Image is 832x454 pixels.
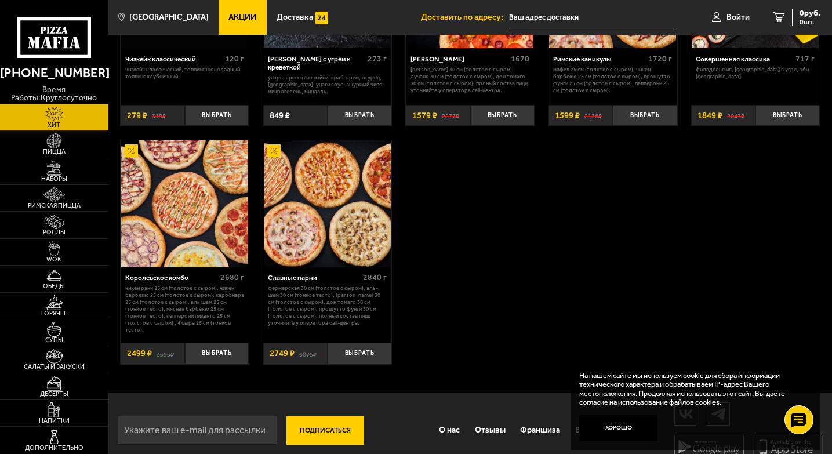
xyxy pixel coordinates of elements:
[696,66,815,80] p: Филадельфия, [GEOGRAPHIC_DATA] в угре, Эби [GEOGRAPHIC_DATA].
[125,55,222,63] div: Чизкейк классический
[579,415,657,441] button: Хорошо
[152,111,166,120] s: 319 ₽
[129,13,209,21] span: [GEOGRAPHIC_DATA]
[220,273,244,282] span: 2680 г
[553,55,645,63] div: Римские каникулы
[795,54,815,64] span: 717 г
[412,111,437,120] span: 1579 ₽
[800,9,820,17] span: 0 руб.
[410,55,508,63] div: [PERSON_NAME]
[553,66,672,94] p: Мафия 25 см (толстое с сыром), Чикен Барбекю 25 см (толстое с сыром), Прошутто Фунги 25 см (толст...
[755,105,820,126] button: Выбрать
[277,13,313,21] span: Доставка
[125,285,244,333] p: Чикен Ранч 25 см (толстое с сыром), Чикен Барбекю 25 см (толстое с сыром), Карбонара 25 см (толст...
[613,105,677,126] button: Выбрать
[121,140,248,267] img: Королевское комбо
[421,13,509,21] span: Доставить по адресу:
[127,111,147,120] span: 279 ₽
[270,349,295,358] span: 2749 ₽
[268,285,387,326] p: Фермерская 30 см (толстое с сыром), Аль-Шам 30 см (тонкое тесто), [PERSON_NAME] 30 см (толстое с ...
[185,105,249,126] button: Выбрать
[125,144,137,157] img: Акционный
[363,273,387,282] span: 2840 г
[584,111,602,120] s: 2136 ₽
[267,144,280,157] img: Акционный
[513,416,568,444] a: Франшиза
[410,66,529,94] p: [PERSON_NAME] 30 см (толстое с сыром), Лучано 30 см (толстое с сыром), Дон Томаго 30 см (толстое ...
[800,19,820,26] span: 0 шт.
[299,349,317,358] s: 3875 ₽
[127,349,152,358] span: 2499 ₽
[118,416,277,445] input: Укажите ваш e-mail для рассылки
[579,371,805,407] p: На нашем сайте мы используем cookie для сбора информации технического характера и обрабатываем IP...
[315,12,328,24] img: 15daf4d41897b9f0e9f617042186c801.svg
[431,416,467,444] a: О нас
[467,416,513,444] a: Отзывы
[228,13,256,21] span: Акции
[328,105,392,126] button: Выбрать
[726,13,750,21] span: Войти
[268,55,365,72] div: [PERSON_NAME] с угрём и креветкой
[368,54,387,64] span: 273 г
[697,111,722,120] span: 1849 ₽
[442,111,459,120] s: 2277 ₽
[121,140,249,267] a: АкционныйКоролевское комбо
[555,111,580,120] span: 1599 ₽
[268,274,360,282] div: Славные парни
[270,111,290,120] span: 849 ₽
[263,140,392,267] a: АкционныйСлавные парни
[511,54,529,64] span: 1670
[125,66,244,80] p: Чизкейк классический, топпинг шоколадный, топпинг клубничный.
[185,343,249,364] button: Выбрать
[264,140,391,267] img: Славные парни
[268,74,387,95] p: угорь, креветка спайси, краб-крем, огурец, [GEOGRAPHIC_DATA], унаги соус, ажурный чипс, микрозеле...
[509,7,675,28] input: Ваш адрес доставки
[157,349,174,358] s: 3393 ₽
[286,416,365,445] button: Подписаться
[470,105,535,126] button: Выбрать
[125,274,217,282] div: Королевское комбо
[727,111,744,120] s: 2047 ₽
[568,416,619,444] a: Вакансии
[696,55,793,63] div: Совершенная классика
[328,343,392,364] button: Выбрать
[648,54,672,64] span: 1720 г
[225,54,244,64] span: 120 г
